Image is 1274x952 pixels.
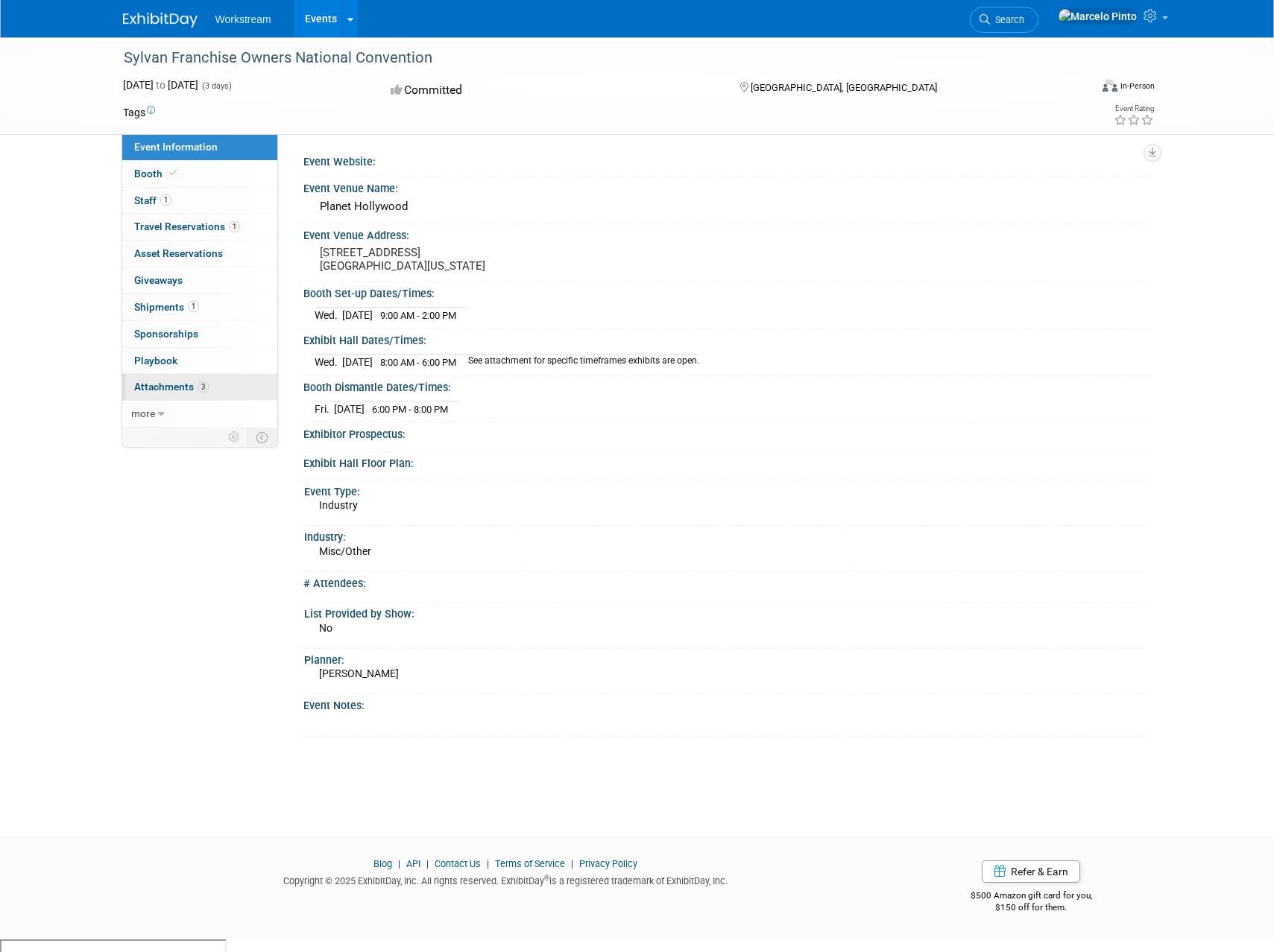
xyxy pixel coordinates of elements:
span: Attachments [134,381,209,393]
td: Fri. [315,402,334,417]
a: Sponsorships [122,321,277,347]
td: [DATE] [334,402,365,417]
span: 9:00 AM - 2:00 PM [380,310,456,321]
span: Search [990,14,1024,25]
a: Search [970,7,1038,33]
div: $150 off for them. [911,901,1152,914]
a: Playbook [122,348,277,374]
td: Toggle Event Tabs [247,428,277,447]
span: No [319,622,332,634]
td: Wed. [315,355,342,370]
a: Travel Reservations1 [122,214,277,240]
a: Refer & Earn [982,860,1080,883]
span: more [131,407,155,419]
div: Committed [386,77,716,104]
a: Shipments1 [122,294,277,320]
div: Booth Set-up Dates/Times: [303,282,1152,301]
span: 1 [188,301,199,312]
a: Event Information [122,134,277,160]
div: # Attendees: [303,572,1152,591]
div: $500 Amazon gift card for you, [911,880,1152,914]
div: Industry: [304,526,1145,545]
div: Exhibit Hall Dates/Times: [303,329,1152,348]
div: Event Type: [304,480,1145,499]
a: Blog [373,858,392,869]
span: [GEOGRAPHIC_DATA], [GEOGRAPHIC_DATA] [751,82,937,93]
span: 6:00 PM - 8:00 PM [372,404,448,415]
span: 1 [160,194,171,206]
span: | [483,858,493,869]
span: Playbook [134,355,177,366]
a: API [406,858,420,869]
sup: ® [544,874,549,882]
span: [DATE] [DATE] [123,79,198,91]
a: Giveaways [122,267,277,293]
a: more [122,401,277,427]
div: Exhibitor Prospectus: [303,423,1152,442]
td: Personalize Event Tab Strip [221,428,247,447]
span: Travel Reservations [134,220,240,232]
span: Asset Reservations [134,247,223,259]
a: Privacy Policy [579,858,637,869]
span: Industry [319,499,358,511]
span: Workstream [215,13,271,25]
span: Giveaways [134,274,183,286]
span: 3 [198,381,209,393]
a: Asset Reservations [122,241,277,267]
div: Booth Dismantle Dates/Times: [303,376,1152,395]
div: List Provided by Show: [304,603,1145,621]
img: Marcelo Pinto [1058,8,1138,25]
div: Event Notes: [303,694,1152,713]
a: Booth [122,161,277,187]
td: Tags [123,105,155,120]
span: | [423,858,432,869]
a: Terms of Service [495,858,565,869]
span: | [567,858,577,869]
div: Planner: [304,649,1145,667]
td: See attachment for specific timeframes exhibits are open. [459,355,699,370]
div: Planet Hollywood [315,195,1141,218]
div: Event Format [1002,77,1155,100]
span: 1 [229,221,240,232]
img: ExhibitDay [123,13,198,28]
div: Event Venue Address: [303,224,1152,243]
span: Shipments [134,301,199,313]
span: Staff [134,194,171,206]
div: Event Venue Name: [303,177,1152,196]
span: to [154,79,168,91]
a: Attachments3 [122,374,277,400]
div: Event Rating [1114,105,1154,112]
td: [DATE] [342,355,373,370]
span: Booth [134,168,180,180]
a: Staff1 [122,188,277,214]
td: Wed. [315,308,342,323]
span: Sponsorships [134,328,198,340]
span: Event Information [134,141,218,153]
div: Copyright © 2025 ExhibitDay, Inc. All rights reserved. ExhibitDay is a registered trademark of Ex... [123,871,889,888]
pre: [STREET_ADDRESS] [GEOGRAPHIC_DATA][US_STATE] [320,246,640,273]
i: Booth reservation complete [169,169,177,177]
img: Format-Inperson.png [1103,80,1117,92]
span: [PERSON_NAME] [319,667,399,679]
div: Exhibit Hall Floor Plan: [303,452,1152,471]
span: Misc/Other [319,545,371,557]
span: 8:00 AM - 6:00 PM [380,357,456,368]
a: Contact Us [435,858,481,869]
div: Sylvan Franchise Owners National Convention [119,45,1068,72]
span: | [394,858,404,869]
span: (3 days) [201,81,232,91]
div: In-Person [1120,80,1155,92]
td: [DATE] [342,308,373,323]
div: Event Website: [303,150,1152,169]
